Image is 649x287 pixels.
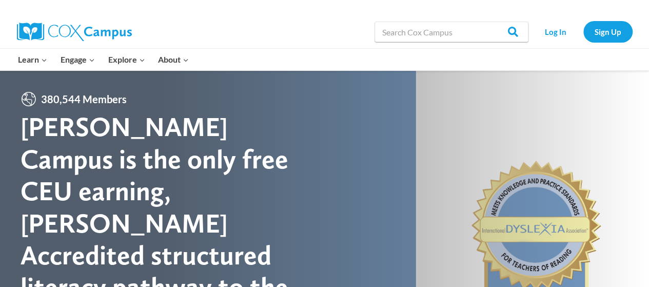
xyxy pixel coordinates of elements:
[583,21,633,42] a: Sign Up
[17,23,132,41] img: Cox Campus
[12,49,195,70] nav: Primary Navigation
[12,49,54,70] button: Child menu of Learn
[151,49,195,70] button: Child menu of About
[102,49,152,70] button: Child menu of Explore
[534,21,633,42] nav: Secondary Navigation
[54,49,102,70] button: Child menu of Engage
[37,91,131,107] span: 380,544 Members
[534,21,578,42] a: Log In
[375,22,528,42] input: Search Cox Campus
